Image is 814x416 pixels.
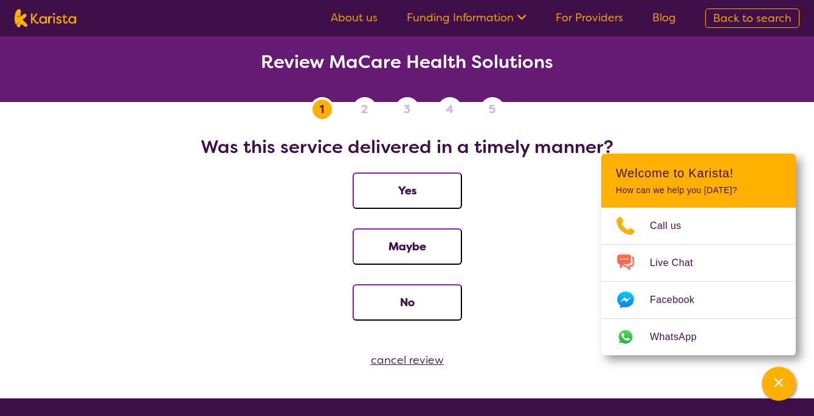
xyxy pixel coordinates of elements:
span: Call us [650,217,696,235]
p: How can we help you [DATE]? [616,185,781,196]
span: 4 [446,100,454,118]
img: Karista logo [15,9,76,27]
span: 3 [404,100,410,118]
a: Blog [652,10,676,25]
button: No [353,284,462,321]
span: Facebook [650,291,709,309]
a: Web link opens in a new tab. [601,319,796,355]
span: 5 [489,100,495,118]
a: For Providers [556,10,623,25]
div: Channel Menu [601,154,796,355]
span: 1 [320,100,324,118]
span: Back to search [713,11,792,26]
a: Back to search [705,9,799,28]
span: 2 [361,100,368,118]
span: WhatsApp [650,328,711,346]
button: Yes [353,172,462,209]
button: Maybe [353,228,462,265]
h2: Was this service delivered in a timely manner? [15,136,799,158]
button: Channel Menu [762,367,796,401]
span: Live Chat [650,254,708,272]
a: Funding Information [407,10,526,25]
ul: Choose channel [601,208,796,355]
a: About us [331,10,378,25]
h2: Welcome to Karista! [616,166,781,180]
h2: Review MaCare Health Solutions [15,51,799,73]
